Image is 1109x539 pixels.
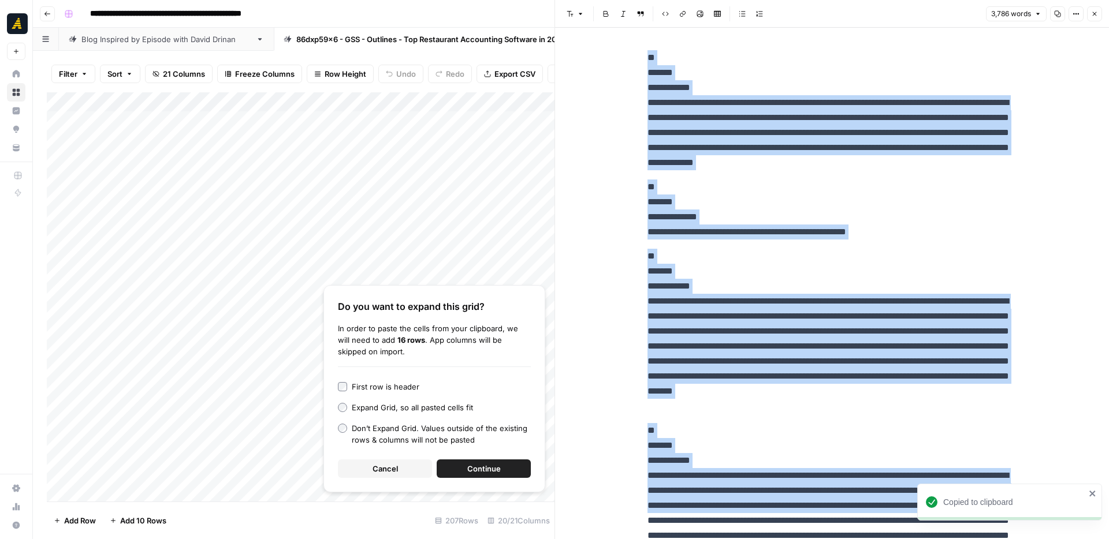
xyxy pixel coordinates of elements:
[7,120,25,139] a: Opportunities
[943,496,1085,508] div: Copied to clipboard
[373,463,398,474] span: Cancel
[7,516,25,534] button: Help + Support
[7,13,28,34] img: Marketers in Demand Logo
[7,497,25,516] a: Usage
[59,28,274,51] a: Blog Inspired by Episode with [PERSON_NAME]
[396,68,416,80] span: Undo
[338,424,347,433] input: Don’t Expand Grid. Values outside of the existing rows & columns will not be pasted
[100,65,140,83] button: Sort
[494,68,535,80] span: Export CSV
[7,139,25,157] a: Your Data
[325,68,366,80] span: Row Height
[477,65,543,83] button: Export CSV
[7,479,25,497] a: Settings
[296,33,696,45] div: 86dxp59x6 - GSS - Outlines - Top Restaurant Accounting Software in [DATE]: Tools That Save Time a...
[397,335,425,345] b: 16 rows
[352,402,473,413] div: Expand Grid, so all pasted cells fit
[7,65,25,83] a: Home
[59,68,77,80] span: Filter
[378,65,423,83] button: Undo
[64,515,96,526] span: Add Row
[338,403,347,412] input: Expand Grid, so all pasted cells fit
[7,9,25,38] button: Workspace: Marketers in Demand
[7,83,25,102] a: Browse
[352,381,419,392] div: First row is header
[307,65,374,83] button: Row Height
[7,102,25,120] a: Insights
[217,65,302,83] button: Freeze Columns
[430,511,483,530] div: 207 Rows
[107,68,122,80] span: Sort
[428,65,472,83] button: Redo
[338,323,531,357] div: In order to paste the cells from your clipboard, we will need to add . App columns will be skippe...
[235,68,295,80] span: Freeze Columns
[483,511,554,530] div: 20/21 Columns
[163,68,205,80] span: 21 Columns
[446,68,464,80] span: Redo
[338,459,432,478] button: Cancel
[467,463,501,474] span: Continue
[81,33,251,45] div: Blog Inspired by Episode with [PERSON_NAME]
[47,511,103,530] button: Add Row
[338,382,347,391] input: First row is header
[274,28,719,51] a: 86dxp59x6 - GSS - Outlines - Top Restaurant Accounting Software in [DATE]: Tools That Save Time a...
[352,422,531,446] div: Don’t Expand Grid. Values outside of the existing rows & columns will not be pasted
[120,515,166,526] span: Add 10 Rows
[1089,489,1097,498] button: close
[103,511,173,530] button: Add 10 Rows
[986,6,1047,21] button: 3,786 words
[437,459,531,478] button: Continue
[338,300,531,313] div: Do you want to expand this grid?
[991,9,1031,19] span: 3,786 words
[145,65,213,83] button: 21 Columns
[51,65,95,83] button: Filter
